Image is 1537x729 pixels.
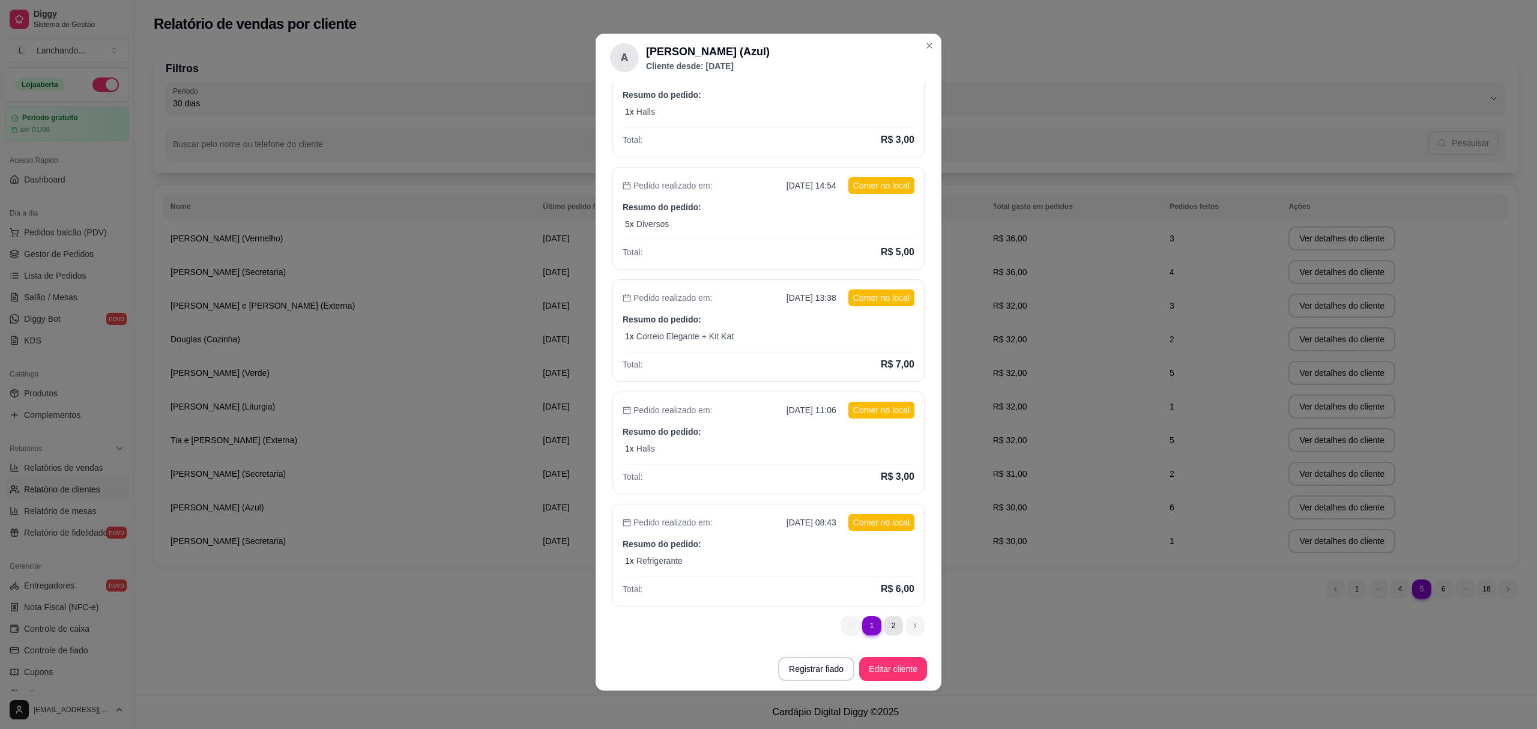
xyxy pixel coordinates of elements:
p: 1 x [625,330,634,342]
p: 1 x [625,106,634,118]
p: R$ 7,00 [881,357,914,372]
p: Pedido realizado em: [623,404,713,416]
button: Editar cliente [859,657,927,681]
p: 5 x [625,218,634,230]
p: Total: [623,134,642,146]
p: Resumo do pedido: [623,201,914,213]
p: Comer no local [848,177,914,194]
p: Total: [623,583,642,595]
div: A [610,43,639,72]
li: next page button [905,616,925,635]
li: pagination item 1 active [862,616,881,635]
p: Halls [636,106,655,118]
p: Resumo do pedido: [623,313,914,325]
p: 1 x [625,443,634,455]
p: Cliente desde: [DATE] [646,60,770,72]
p: [DATE] 11:06 [787,404,836,416]
p: [DATE] 08:43 [787,516,836,528]
button: Registrar fiado [778,657,854,681]
p: Correio Elegante + Kit Kat [636,330,734,342]
p: R$ 5,00 [881,245,914,259]
p: Pedido realizado em: [623,180,713,192]
h2: [PERSON_NAME] (Azul) [646,43,770,60]
p: Total: [623,246,642,258]
p: Comer no local [848,402,914,419]
span: calendar [623,181,631,190]
p: Refrigerante [636,555,683,567]
p: R$ 3,00 [881,470,914,484]
p: Total: [623,358,642,371]
p: [DATE] 14:54 [787,180,836,192]
p: Diversos [636,218,669,230]
p: Resumo do pedido: [623,89,914,101]
p: R$ 3,00 [881,133,914,147]
p: Resumo do pedido: [623,538,914,550]
nav: pagination navigation [835,610,931,641]
span: calendar [623,294,631,302]
p: Pedido realizado em: [623,516,713,528]
p: Total: [623,471,642,483]
span: calendar [623,406,631,414]
p: Halls [636,443,655,455]
button: Close [920,36,939,55]
p: Pedido realizado em: [623,292,713,304]
p: Comer no local [848,514,914,531]
p: 1 x [625,555,634,567]
span: calendar [623,518,631,527]
p: R$ 6,00 [881,582,914,596]
li: pagination item 2 [884,616,903,635]
p: Comer no local [848,289,914,306]
p: [DATE] 13:38 [787,292,836,304]
p: Resumo do pedido: [623,426,914,438]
